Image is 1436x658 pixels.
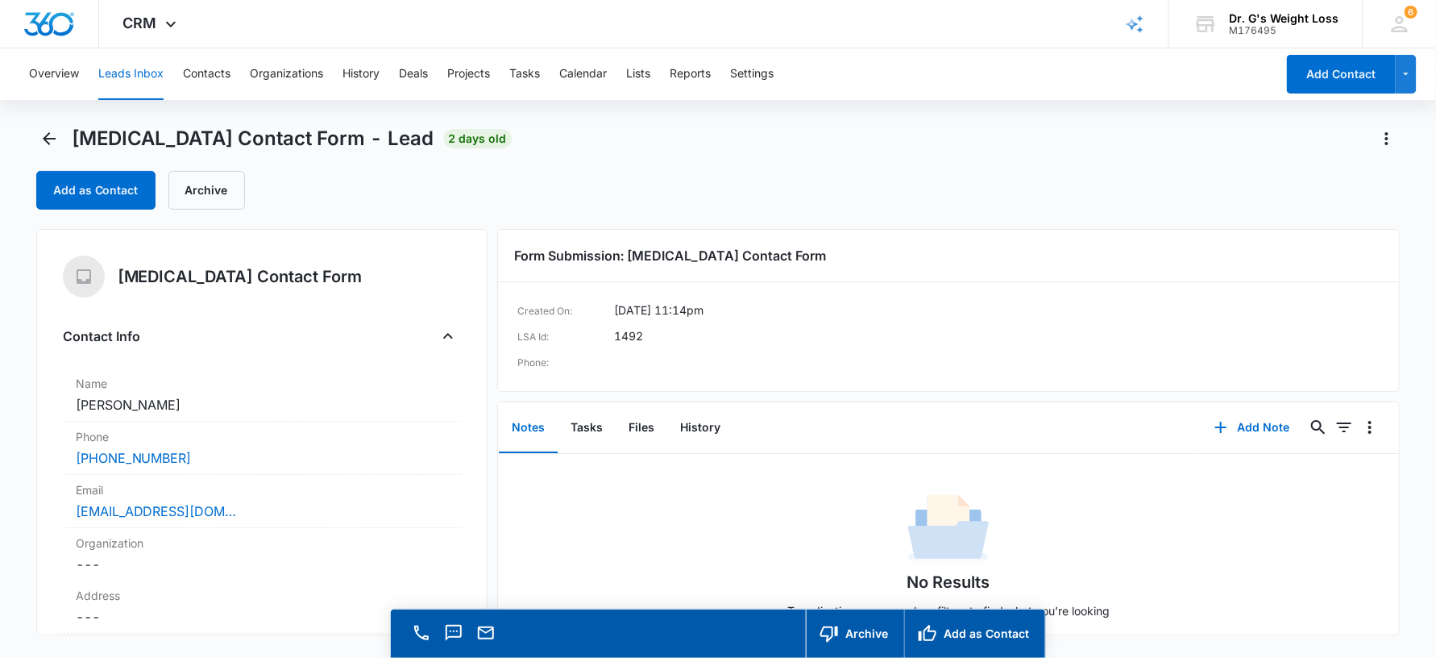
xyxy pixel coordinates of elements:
[123,15,157,31] span: CRM
[410,622,433,644] button: Call
[447,48,490,100] button: Projects
[435,323,461,349] button: Close
[63,327,140,346] h4: Contact Info
[475,622,497,644] button: Email
[98,48,164,100] button: Leads Inbox
[76,481,448,498] label: Email
[76,535,448,552] label: Organization
[118,264,363,289] h5: [MEDICAL_DATA] Contact Form
[250,48,323,100] button: Organizations
[779,602,1118,636] p: Try adjusting your search or filters to find what you’re looking for.
[76,587,448,604] label: Address
[76,502,237,521] a: [EMAIL_ADDRESS][DOMAIN_NAME]
[63,369,461,422] div: Name[PERSON_NAME]
[1198,408,1305,447] button: Add Note
[1230,25,1339,36] div: account id
[517,302,614,321] dt: Created On:
[514,246,1384,265] h3: Form Submission: [MEDICAL_DATA] Contact Form
[517,353,614,373] dt: Phone:
[1374,126,1400,152] button: Actions
[559,48,607,100] button: Calendar
[908,489,989,570] img: No Data
[1405,6,1417,19] span: 6
[1357,414,1383,440] button: Overflow Menu
[667,403,733,453] button: History
[410,631,433,645] a: Call
[499,403,558,453] button: Notes
[475,631,497,645] a: Email
[730,48,774,100] button: Settings
[806,610,904,658] button: Archive
[76,395,448,414] dd: [PERSON_NAME]
[63,528,461,581] div: Organization---
[36,126,62,152] button: Back
[168,171,245,210] button: Archive
[509,48,540,100] button: Tasks
[183,48,230,100] button: Contacts
[36,171,156,210] button: Add as Contact
[616,403,667,453] button: Files
[904,610,1045,658] button: Add as Contact
[63,422,461,475] div: Phone[PHONE_NUMBER]
[29,48,79,100] button: Overview
[558,403,616,453] button: Tasks
[76,555,448,574] dd: ---
[444,129,512,148] span: 2 days old
[1405,6,1417,19] div: notifications count
[626,48,650,100] button: Lists
[1287,55,1396,94] button: Add Contact
[76,448,192,468] a: [PHONE_NUMBER]
[614,327,643,347] dd: 1492
[76,375,448,392] label: Name
[907,570,990,594] h1: No Results
[63,475,461,528] div: Email[EMAIL_ADDRESS][DOMAIN_NAME]
[517,327,614,347] dt: LSA Id:
[76,607,448,627] dd: ---
[63,581,461,634] div: Address---
[670,48,711,100] button: Reports
[614,302,703,321] dd: [DATE] 11:14pm
[399,48,428,100] button: Deals
[76,428,448,445] label: Phone
[72,127,434,151] span: [MEDICAL_DATA] Contact Form - Lead
[442,631,465,645] a: Text
[1230,12,1339,25] div: account name
[1305,414,1331,440] button: Search...
[1331,414,1357,440] button: Filters
[342,48,380,100] button: History
[442,622,465,644] button: Text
